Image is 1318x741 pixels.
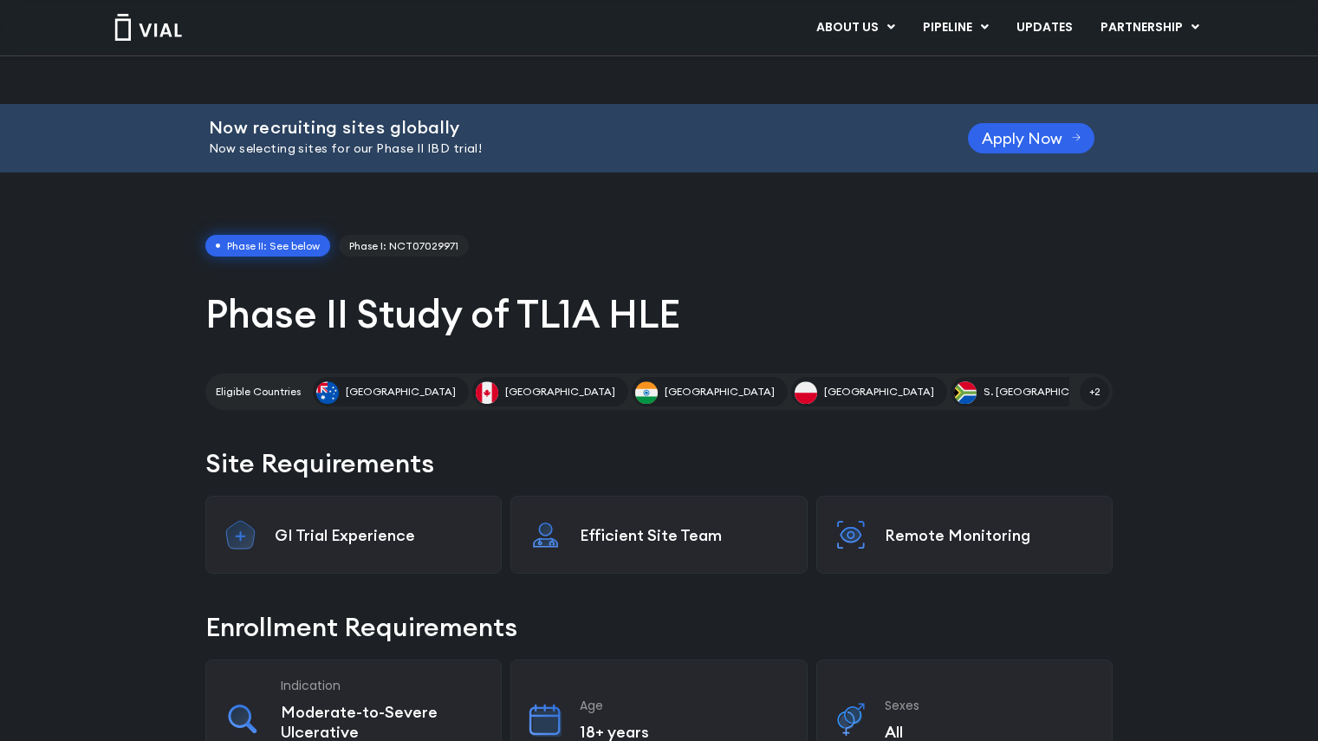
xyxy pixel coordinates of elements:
span: [GEOGRAPHIC_DATA] [346,384,456,400]
img: Canada [476,381,498,404]
p: Remote Monitoring [885,525,1094,545]
p: Now selecting sites for our Phase II IBD trial! [209,140,925,159]
h2: Enrollment Requirements [205,608,1113,646]
span: [GEOGRAPHIC_DATA] [665,384,775,400]
a: ABOUT USMenu Toggle [802,13,908,42]
h1: Phase II Study of TL1A HLE [205,289,1113,339]
h2: Eligible Countries [216,384,301,400]
h3: Sexes [885,698,1094,713]
span: Phase II: See below [205,235,330,257]
h3: Indication [281,678,484,693]
span: Apply Now [982,132,1062,145]
img: India [635,381,658,404]
a: UPDATES [1003,13,1086,42]
p: Efficient Site Team [580,525,789,545]
span: [GEOGRAPHIC_DATA] [824,384,934,400]
a: PARTNERSHIPMenu Toggle [1087,13,1213,42]
a: Phase I: NCT07029971 [339,235,469,257]
img: Poland [795,381,817,404]
img: Vial Logo [114,14,183,41]
h2: Now recruiting sites globally [209,118,925,137]
span: +2 [1080,377,1109,406]
h3: Age [580,698,789,713]
img: Australia [316,381,339,404]
a: PIPELINEMenu Toggle [909,13,1002,42]
a: Apply Now [968,123,1095,153]
p: GI Trial Experience [275,525,484,545]
img: S. Africa [954,381,977,404]
span: [GEOGRAPHIC_DATA] [505,384,615,400]
h2: Site Requirements [205,445,1113,482]
span: S. [GEOGRAPHIC_DATA] [984,384,1106,400]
